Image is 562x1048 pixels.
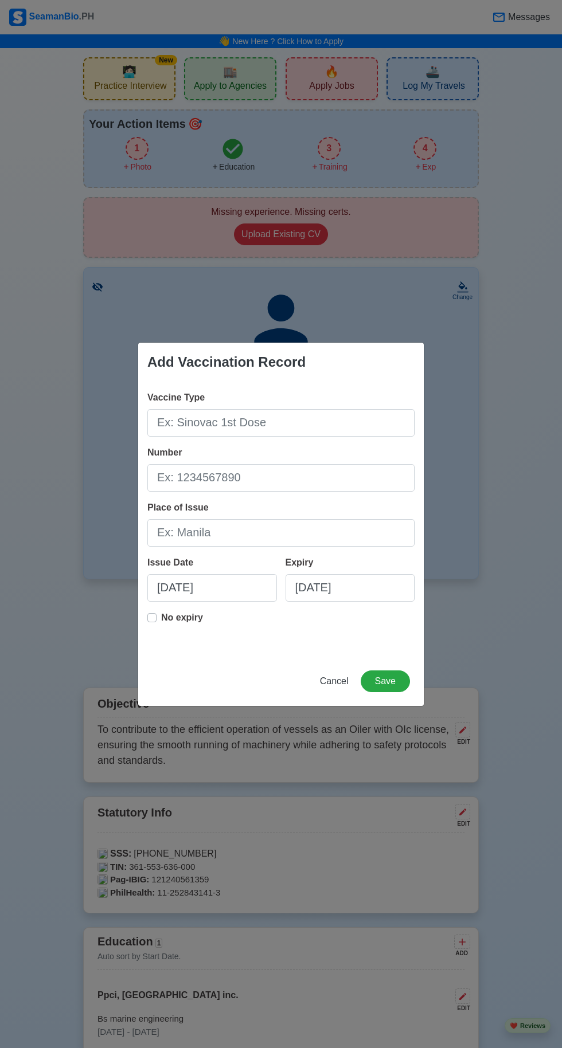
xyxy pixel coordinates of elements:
p: No expiry [161,611,203,625]
input: Ex: Sinovac 1st Dose [147,409,415,437]
div: Add Vaccination Record [147,352,306,372]
input: Ex: 1234567890 [147,464,415,492]
button: Save [361,670,410,692]
input: Ex: Manila [147,519,415,547]
span: Cancel [320,676,349,686]
div: Expiry [286,556,318,570]
button: Cancel [313,670,356,692]
span: Number [147,448,182,457]
div: Issue Date [147,556,198,570]
span: Place of Issue [147,503,209,512]
span: Vaccine Type [147,392,205,402]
